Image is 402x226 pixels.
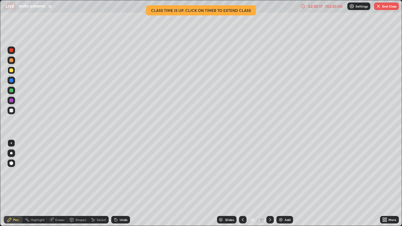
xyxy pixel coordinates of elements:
[6,4,14,9] p: LIVE
[324,4,344,8] div: / 02:30:00
[374,3,399,10] button: End Class
[249,218,255,222] div: 10
[13,218,19,221] div: Pen
[75,218,86,221] div: Shapes
[31,218,45,221] div: Highlight
[278,217,283,222] img: add-slide-button
[349,4,354,9] img: class-settings-icons
[260,217,264,223] div: 10
[55,218,65,221] div: Eraser
[307,4,324,8] div: 02:30:17
[225,218,234,221] div: Slides
[97,218,106,221] div: Select
[120,218,128,221] div: Undo
[388,218,396,221] div: More
[285,218,291,221] div: Add
[257,218,258,222] div: /
[376,4,381,9] img: end-class-cross
[19,4,52,9] p: भारतीय अर्थव्यवस्था : 18
[356,5,368,8] p: Settings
